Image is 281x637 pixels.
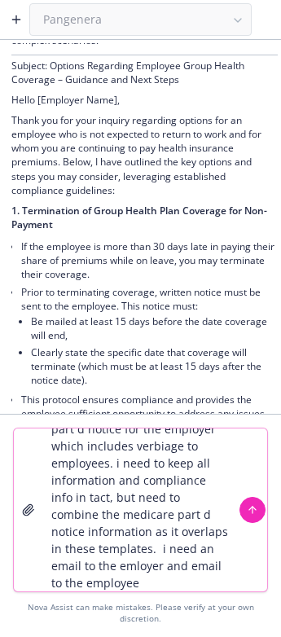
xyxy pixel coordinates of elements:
[42,428,239,591] textarea: help me combine these two templates to distribute to the employer. i am combining an annual notic...
[11,93,278,107] p: Hello [Employer Name],
[31,344,278,389] li: Clearly state the specific date that coverage will terminate (which must be at least 15 days afte...
[11,204,267,231] span: 1. Termination of Group Health Plan Coverage for Non-Payment
[21,283,278,391] li: Prior to terminating coverage, written notice must be sent to the employee. This notice must:
[13,602,268,624] div: Nova Assist can make mistakes. Please verify at your own discretion.
[11,113,278,197] p: Thank you for your inquiry regarding options for an employee who is not expected to return to wor...
[3,7,29,33] button: Create a new chat
[31,313,278,344] li: Be mailed at least 15 days before the date coverage will end,
[21,238,278,283] li: If the employee is more than 30 days late in paying their share of premiums while on leave, you m...
[21,391,278,436] li: This protocol ensures compliance and provides the employee sufficient opportunity to address any ...
[11,59,278,86] p: Subject: Options Regarding Employee Group Health Coverage – Guidance and Next Steps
